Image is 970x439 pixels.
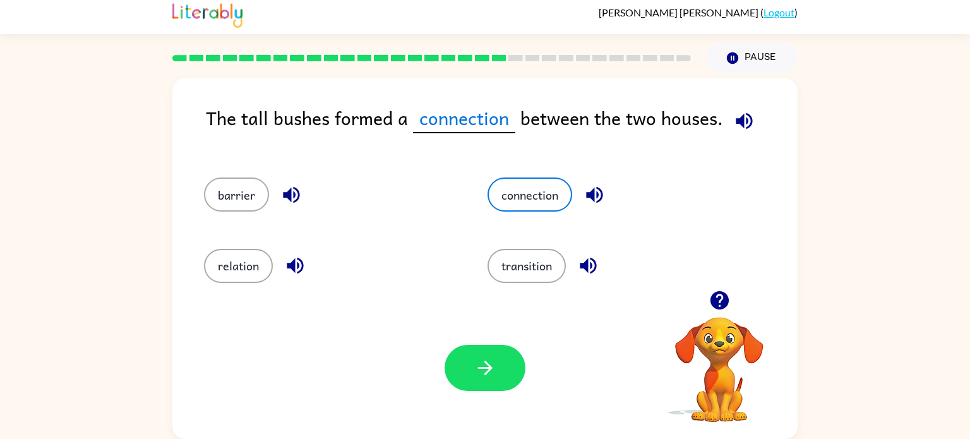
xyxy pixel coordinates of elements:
[204,249,273,283] button: relation
[599,6,798,18] div: ( )
[413,104,515,133] span: connection
[599,6,760,18] span: [PERSON_NAME] [PERSON_NAME]
[204,177,269,212] button: barrier
[656,298,782,424] video: Your browser must support playing .mp4 files to use Literably. Please try using another browser.
[488,177,572,212] button: connection
[763,6,794,18] a: Logout
[706,44,798,73] button: Pause
[206,104,798,152] div: The tall bushes formed a between the two houses.
[488,249,566,283] button: transition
